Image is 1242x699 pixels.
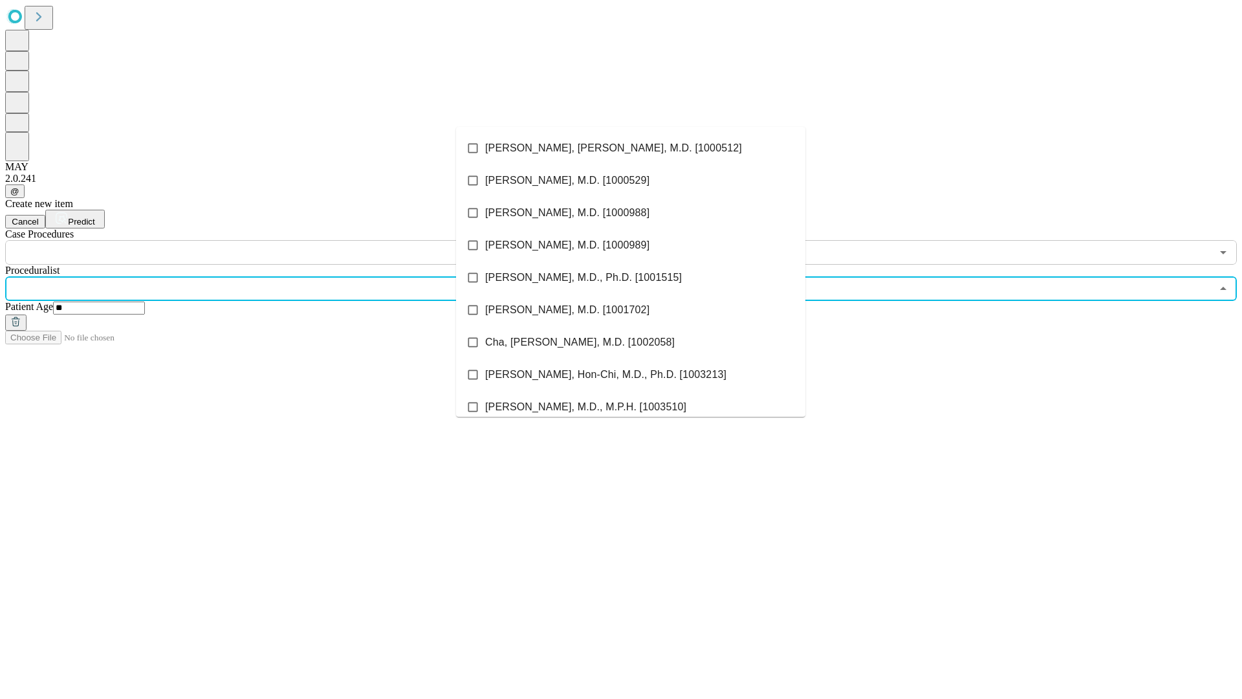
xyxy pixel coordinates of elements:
[45,210,105,228] button: Predict
[485,238,649,253] span: [PERSON_NAME], M.D. [1000989]
[485,205,649,221] span: [PERSON_NAME], M.D. [1000988]
[5,228,74,239] span: Scheduled Procedure
[10,186,19,196] span: @
[1214,280,1232,298] button: Close
[5,161,1237,173] div: MAY
[68,217,94,227] span: Predict
[485,335,675,350] span: Cha, [PERSON_NAME], M.D. [1002058]
[485,173,649,188] span: [PERSON_NAME], M.D. [1000529]
[1214,243,1232,261] button: Open
[5,301,53,312] span: Patient Age
[5,173,1237,184] div: 2.0.241
[5,265,60,276] span: Proceduralist
[485,399,686,415] span: [PERSON_NAME], M.D., M.P.H. [1003510]
[5,215,45,228] button: Cancel
[485,270,682,285] span: [PERSON_NAME], M.D., Ph.D. [1001515]
[485,367,726,383] span: [PERSON_NAME], Hon-Chi, M.D., Ph.D. [1003213]
[12,217,39,227] span: Cancel
[5,184,25,198] button: @
[485,140,742,156] span: [PERSON_NAME], [PERSON_NAME], M.D. [1000512]
[485,302,649,318] span: [PERSON_NAME], M.D. [1001702]
[5,198,73,209] span: Create new item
